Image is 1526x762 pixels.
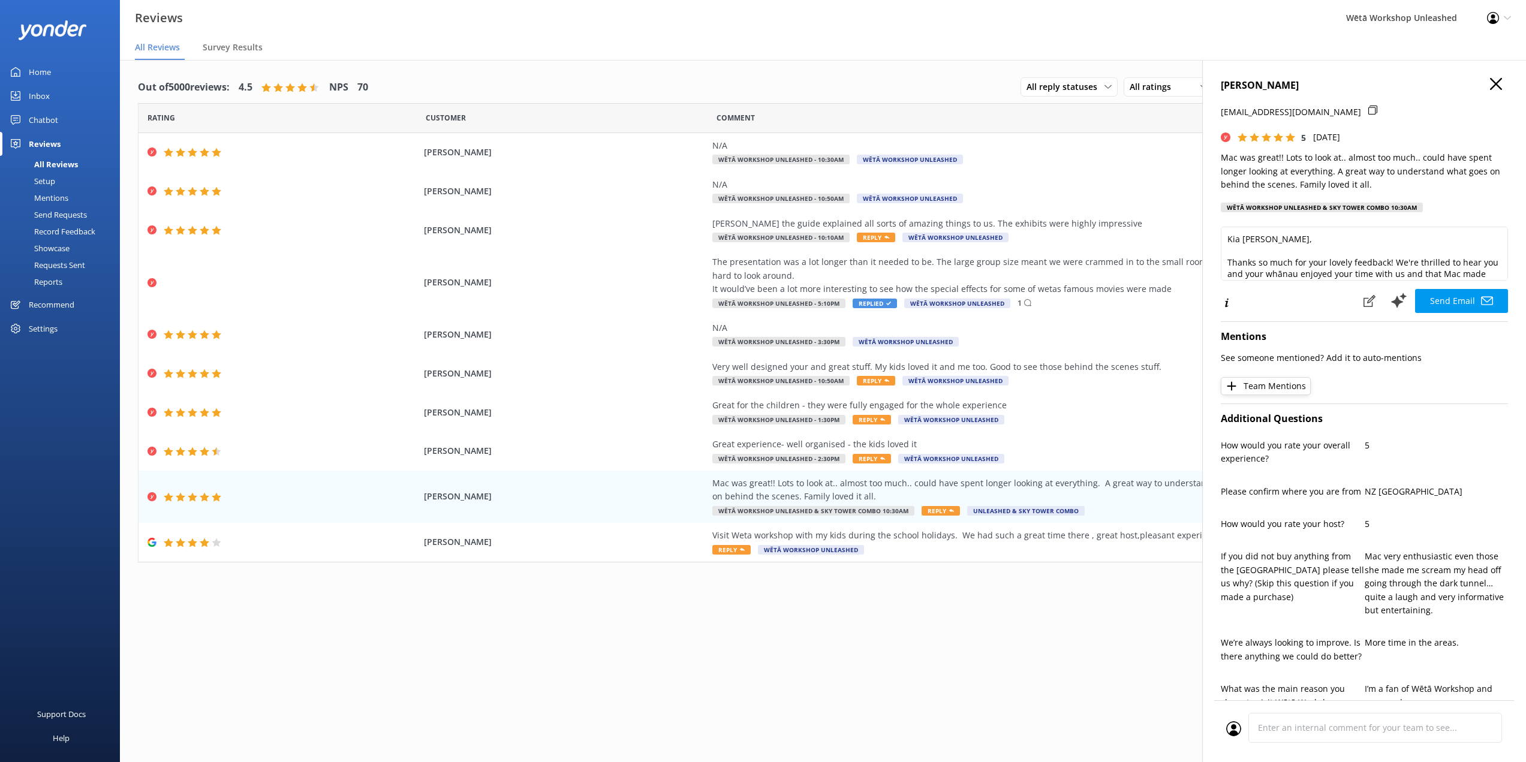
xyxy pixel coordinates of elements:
span: Survey Results [203,41,263,53]
span: Reply [857,233,895,242]
span: Wētā Workshop Unleashed [853,337,959,347]
span: Reply [853,415,891,424]
p: See someone mentioned? Add it to auto-mentions [1221,351,1508,365]
p: 5 [1365,517,1509,531]
span: [PERSON_NAME] [424,146,706,159]
span: Reply [712,545,751,555]
div: Help [53,726,70,750]
button: Send Email [1415,289,1508,313]
a: All Reviews [7,156,120,173]
h4: Mentions [1221,329,1508,345]
p: Please confirm where you are from [1221,485,1365,498]
div: Setup [7,173,55,189]
p: 1 [1018,297,1022,309]
span: Wētā Workshop Unleashed [758,545,864,555]
div: Settings [29,317,58,341]
span: Wētā Workshop Unleashed - 10:50am [712,376,850,385]
span: Wētā Workshop Unleashed [857,155,963,164]
div: Mac was great!! Lots to look at.. almost too much.. could have spent longer looking at everything... [712,477,1258,504]
span: All ratings [1130,80,1178,94]
a: Record Feedback [7,223,120,240]
span: 5 [1301,132,1306,143]
span: [PERSON_NAME] [424,406,706,419]
span: Date [148,112,175,124]
span: Reply [922,506,960,516]
p: We’re always looking to improve. Is there anything we could do better? [1221,636,1365,663]
div: Send Requests [7,206,87,223]
span: Wētā Workshop Unleashed [898,454,1004,463]
a: Showcase [7,240,120,257]
span: Wētā Workshop Unleashed - 3:30pm [712,337,845,347]
span: Date [426,112,466,124]
span: Wētā Workshop Unleashed - 2:30pm [712,454,845,463]
a: Requests Sent [7,257,120,273]
div: Chatbot [29,108,58,132]
span: Wētā Workshop Unleashed [857,194,963,203]
h3: Reviews [135,8,183,28]
span: [PERSON_NAME] [424,444,706,457]
span: Reply [853,454,891,463]
div: Requests Sent [7,257,85,273]
span: Wētā Workshop Unleashed - 10:10am [712,233,850,242]
button: Close [1490,78,1502,91]
h4: Additional Questions [1221,411,1508,427]
div: Home [29,60,51,84]
a: Send Requests [7,206,120,223]
p: I’m a fan of Wētā Workshop and your work [1365,682,1509,709]
div: The presentation was a lot longer than it needed to be. The large group size meant we were cramme... [712,255,1258,296]
span: Unleashed & Sky Tower Combo [967,506,1085,516]
h4: 4.5 [239,80,252,95]
h4: Out of 5000 reviews: [138,80,230,95]
div: Visit Weta workshop with my kids during the school holidays. We had such a great time there , gre... [712,529,1258,542]
div: Great experience- well organised - the kids loved it [712,438,1258,451]
div: Wētā Workshop Unleashed & Sky Tower COMBO 10:30am [1221,203,1423,212]
span: Reply [857,376,895,385]
div: Reviews [29,132,61,156]
textarea: Kia [PERSON_NAME], Thanks so much for your lovely feedback! We're thrilled to hear you and your w... [1221,227,1508,281]
p: What was the main reason you chose to visit Wētā Workshop Unleashed [DATE]? [1221,682,1365,722]
span: [PERSON_NAME] [424,367,706,380]
span: [PERSON_NAME] [424,328,706,341]
p: [DATE] [1313,131,1340,144]
div: Very well designed your and great stuff. My kids loved it and me too. Good to see those behind th... [712,360,1258,374]
p: 5 [1365,439,1509,452]
div: Record Feedback [7,223,95,240]
div: N/A [712,178,1258,191]
p: How would you rate your overall experience? [1221,439,1365,466]
span: Wētā Workshop Unleashed - 5:10pm [712,299,845,308]
span: All Reviews [135,41,180,53]
img: user_profile.svg [1226,721,1241,736]
div: N/A [712,139,1258,152]
span: [PERSON_NAME] [424,224,706,237]
div: [PERSON_NAME] the guide explained all sorts of amazing things to us. The exhibits were highly imp... [712,217,1258,230]
span: [PERSON_NAME] [424,276,706,289]
span: Wētā Workshop Unleashed [898,415,1004,424]
span: [PERSON_NAME] [424,535,706,549]
div: Great for the children - they were fully engaged for the whole experience [712,399,1258,412]
img: yonder-white-logo.png [18,20,87,40]
span: Wētā Workshop Unleashed - 1:30pm [712,415,845,424]
div: Support Docs [37,702,86,726]
span: Wētā Workshop Unleashed - 10:30am [712,155,850,164]
div: N/A [712,321,1258,335]
a: Reports [7,273,120,290]
span: Wētā Workshop Unleashed - 10:50am [712,194,850,203]
span: Wētā Workshop Unleashed [902,376,1009,385]
p: More time in the areas. [1365,636,1509,649]
span: Wētā Workshop Unleashed & Sky Tower COMBO 10:30am [712,506,914,516]
div: All Reviews [7,156,78,173]
div: Inbox [29,84,50,108]
p: Mac very enthusiastic even those she made me scream my head off going through the dark tunnel… qu... [1365,550,1509,617]
div: Mentions [7,189,68,206]
a: Mentions [7,189,120,206]
p: NZ [GEOGRAPHIC_DATA] [1365,485,1509,498]
h4: 70 [357,80,368,95]
p: How would you rate your host? [1221,517,1365,531]
h4: [PERSON_NAME] [1221,78,1508,94]
span: All reply statuses [1027,80,1104,94]
span: Replied [853,299,897,308]
span: Wētā Workshop Unleashed [904,299,1010,308]
span: [PERSON_NAME] [424,490,706,503]
div: Recommend [29,293,74,317]
p: Mac was great!! Lots to look at.. almost too much.. could have spent longer looking at everything... [1221,151,1508,191]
